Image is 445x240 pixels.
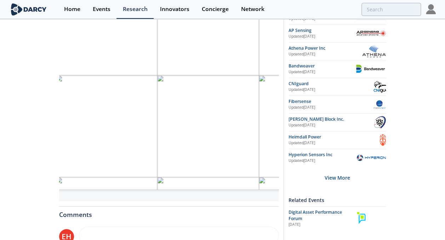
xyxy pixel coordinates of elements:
[160,6,189,12] div: Innovators
[289,63,386,75] a: Bandweaver Updated[DATE] Bandweaver
[289,27,386,40] a: AP Sensing Updated[DATE] AP Sensing
[202,6,229,12] div: Concierge
[289,45,362,51] div: Athena Power Inc
[289,34,356,39] div: Updated [DATE]
[356,31,386,36] img: AP Sensing
[289,167,386,189] div: View More
[10,3,48,16] img: logo-wide.svg
[289,152,386,164] a: Hyperion Sensors Inc Updated[DATE] Hyperion Sensors Inc
[356,154,386,162] img: Hyperion Sensors Inc
[289,209,386,228] a: Digital Asset Performance Forum [DATE] Pandata Tech
[289,98,373,105] div: Fibersense
[289,63,356,69] div: Bandweaver
[123,6,148,12] div: Research
[380,134,386,146] img: Heimdall Power
[289,116,373,122] div: [PERSON_NAME] Block Inc.
[289,116,386,129] a: [PERSON_NAME] Block Inc. Updated[DATE] Fischer Block Inc.
[289,209,342,222] span: Digital Asset Performance Forum
[93,6,110,12] div: Events
[289,122,373,128] div: Updated [DATE]
[241,6,264,12] div: Network
[289,69,356,75] div: Updated [DATE]
[373,116,386,129] img: Fischer Block Inc.
[59,207,279,218] div: Comments
[426,4,436,14] img: Profile
[361,3,421,16] input: Advanced Search
[289,222,351,228] div: [DATE]
[289,98,386,111] a: Fibersense Updated[DATE] Fibersense
[289,87,373,93] div: Updated [DATE]
[289,134,386,146] a: Heimdall Power Updated[DATE] Heimdall Power
[289,81,386,93] a: CNIguard Updated[DATE] CNIguard
[289,27,356,34] div: AP Sensing
[289,51,362,57] div: Updated [DATE]
[289,152,356,158] div: Hyperion Sensors Inc
[64,6,80,12] div: Home
[289,105,373,110] div: Updated [DATE]
[289,81,373,87] div: CNIguard
[356,212,366,224] img: Pandata Tech
[289,194,386,206] div: Related Events
[373,98,386,111] img: Fibersense
[289,134,380,140] div: Heimdall Power
[289,140,380,146] div: Updated [DATE]
[373,81,386,93] img: CNIguard
[362,45,386,58] img: Athena Power Inc
[289,45,386,58] a: Athena Power Inc Updated[DATE] Athena Power Inc
[356,65,386,73] img: Bandweaver
[289,158,356,164] div: Updated [DATE]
